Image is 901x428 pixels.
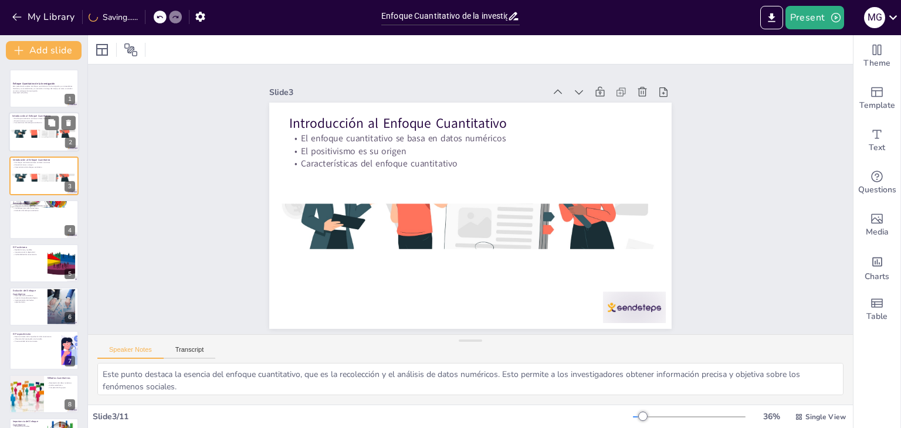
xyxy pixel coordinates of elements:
[385,18,404,380] p: Introducción al Enfoque Cuantitativo
[859,99,895,112] span: Template
[97,363,844,395] textarea: Este punto destaca la esencia del enfoque cuantitativo, que es la recolección y el análisis de da...
[13,289,44,295] p: Evolución del Enfoque Cuantitativo
[45,116,59,130] button: Duplicate Slide
[65,181,75,192] div: 3
[757,411,785,422] div: 36 %
[13,158,75,162] p: Introducción al Enfoque Cuantitativo
[65,94,75,104] div: 1
[13,86,75,92] p: Esta presentación explora el enfoque cuantitativo en la investigación, sus antecedentes histórico...
[13,336,58,338] p: Reconocimiento de la imperfección del conocimiento
[13,295,44,297] p: Desarrollo de la estadística
[13,205,75,208] p: Influencia de [PERSON_NAME] y [PERSON_NAME]
[9,113,79,152] div: 2
[62,116,76,130] button: Delete Slide
[9,375,79,413] div: 8
[9,8,80,26] button: My Library
[13,161,75,164] p: El enfoque cuantitativo se basa en datos numéricos
[12,114,76,118] p: Introducción al Enfoque Cuantitativo
[13,92,75,94] p: Generated with [URL]
[864,7,885,28] div: M G
[13,333,58,337] p: El Pospositivismo
[416,18,428,380] p: El positivismo es su origen
[404,18,416,380] p: El enfoque cuantitativo se basa en datos numéricos
[48,386,75,389] p: Comparación de grupos
[13,426,44,428] p: Medición de variables
[13,246,44,249] p: El Positivismo
[760,6,783,29] button: Export to PowerPoint
[853,246,900,288] div: Add charts and graphs
[853,35,900,77] div: Change the overall theme
[65,138,76,148] div: 2
[9,69,79,108] div: 1
[13,297,44,299] p: Creación de pruebas psicológicas
[9,287,79,326] div: 6
[9,244,79,283] div: 5
[48,384,75,386] p: Análisis estadístico
[865,270,889,283] span: Charts
[853,162,900,204] div: Get real-time input from your audience
[89,12,138,23] div: Saving......
[48,382,75,384] p: Recolección de datos numéricos
[13,202,75,205] p: Antecedentes Históricos
[853,120,900,162] div: Add text boxes
[12,118,76,120] p: El enfoque cuantitativo se basa en datos numéricos
[12,122,76,124] p: Características del enfoque cuantitativo
[12,120,76,122] p: El positivismo es su origen
[65,269,75,279] div: 5
[65,225,75,236] div: 4
[9,200,79,239] div: 4
[429,18,441,380] p: Características del enfoque cuantitativo
[13,299,44,303] p: Implementación de diseños experimentales
[13,249,44,251] p: Realidad única y medible
[866,226,889,239] span: Media
[853,288,900,331] div: Add a table
[13,208,75,210] p: Pensadores que sentaron las bases
[93,40,111,59] div: Layout
[13,166,75,168] p: Características del enfoque cuantitativo
[13,209,75,212] p: Evolución del enfoque cuantitativo
[164,346,216,359] button: Transcript
[65,312,75,322] div: 6
[13,251,44,253] p: Importancia de la objetividad
[866,310,888,323] span: Table
[13,420,44,426] p: Importancia del Enfoque Cuantitativo
[65,399,75,410] div: 8
[869,141,885,154] span: Text
[13,340,58,342] p: Provisionalidad del conocimiento
[863,57,890,70] span: Theme
[358,125,369,400] div: Slide 3
[9,157,79,195] div: 3
[805,412,846,422] span: Single View
[48,376,75,380] p: Métodos Cuantitativos
[13,338,58,341] p: Influencia del investigador en el estudio
[858,184,896,196] span: Questions
[853,77,900,120] div: Add ready made slides
[93,411,633,422] div: Slide 3 / 11
[13,164,75,166] p: El positivismo es su origen
[13,82,55,85] strong: Enfoque Cuantitativo de la Investigación
[381,8,507,25] input: Insert title
[65,356,75,366] div: 7
[864,6,885,29] button: M G
[785,6,844,29] button: Present
[13,253,44,256] p: Verificabilidad del conocimiento
[853,204,900,246] div: Add images, graphics, shapes or video
[9,331,79,369] div: 7
[97,346,164,359] button: Speaker Notes
[124,43,138,57] span: Position
[6,41,82,60] button: Add slide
